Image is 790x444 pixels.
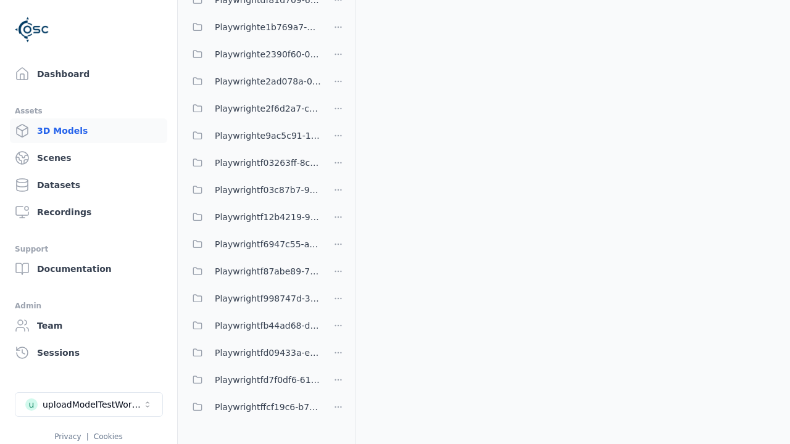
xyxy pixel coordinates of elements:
span: Playwrightf03c87b7-9018-4775-a7d1-b47fea0411a7 [215,183,321,197]
a: Sessions [10,340,167,365]
span: Playwrightf03263ff-8cb2-4c6b-ab28-b85a449928b1 [215,155,321,170]
span: Playwrighte9ac5c91-1b2b-4bc1-b5a3-a4be549dee4f [215,128,321,143]
a: Team [10,313,167,338]
div: u [25,398,38,411]
button: Playwrightf87abe89-795a-4558-b272-1516c46e3a97 [185,259,321,284]
button: Playwrighte2f6d2a7-cd84-4da6-96b5-d9942a8b3dfd [185,96,321,121]
span: Playwrighte2390f60-03f3-479d-b54a-66d59fed9540 [215,47,321,62]
button: Playwrighte2ad078a-05e1-4952-9952-cd0a03d3c054 [185,69,321,94]
span: Playwrightfb44ad68-da23-4d2e-bdbe-6e902587d381 [215,318,321,333]
span: | [86,432,89,441]
button: Playwrightf12b4219-9525-4842-afac-db475d305d63 [185,205,321,229]
span: Playwrightf998747d-3514-4059-9a88-ca207a52350b [215,291,321,306]
a: 3D Models [10,118,167,143]
button: Playwrightfb44ad68-da23-4d2e-bdbe-6e902587d381 [185,313,321,338]
button: Playwrightf998747d-3514-4059-9a88-ca207a52350b [185,286,321,311]
button: Playwrighte2390f60-03f3-479d-b54a-66d59fed9540 [185,42,321,67]
img: Logo [15,12,49,47]
span: Playwrightf6947c55-a1ff-44cb-ba80-3607a288b092 [215,237,321,252]
div: uploadModelTestWorkspace [43,398,143,411]
a: Documentation [10,257,167,281]
button: Playwrightffcf19c6-b739-4c92-8a22-6e015c6f5c70 [185,395,321,419]
span: Playwrightf87abe89-795a-4558-b272-1516c46e3a97 [215,264,321,279]
a: Datasets [10,173,167,197]
button: Playwrightf03263ff-8cb2-4c6b-ab28-b85a449928b1 [185,150,321,175]
a: Scenes [10,146,167,170]
div: Assets [15,104,162,118]
span: Playwrightfd7f0df6-6123-459c-b40e-063e1912f236 [215,372,321,387]
a: Recordings [10,200,167,224]
a: Dashboard [10,62,167,86]
button: Playwrightfd7f0df6-6123-459c-b40e-063e1912f236 [185,368,321,392]
button: Playwrightfd09433a-e09a-46f2-a8d1-9ed2645adf93 [185,340,321,365]
a: Cookies [94,432,123,441]
button: Playwrighte9ac5c91-1b2b-4bc1-b5a3-a4be549dee4f [185,123,321,148]
span: Playwrightf12b4219-9525-4842-afac-db475d305d63 [215,210,321,224]
span: Playwrightfd09433a-e09a-46f2-a8d1-9ed2645adf93 [215,345,321,360]
div: Admin [15,298,162,313]
span: Playwrighte1b769a7-7552-459c-9171-81ddfa2a54bc [215,20,321,35]
a: Privacy [54,432,81,441]
span: Playwrighte2f6d2a7-cd84-4da6-96b5-d9942a8b3dfd [215,101,321,116]
button: Select a workspace [15,392,163,417]
div: Support [15,242,162,257]
button: Playwrightf03c87b7-9018-4775-a7d1-b47fea0411a7 [185,178,321,202]
button: Playwrighte1b769a7-7552-459c-9171-81ddfa2a54bc [185,15,321,39]
span: Playwrighte2ad078a-05e1-4952-9952-cd0a03d3c054 [215,74,321,89]
button: Playwrightf6947c55-a1ff-44cb-ba80-3607a288b092 [185,232,321,257]
span: Playwrightffcf19c6-b739-4c92-8a22-6e015c6f5c70 [215,400,321,414]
